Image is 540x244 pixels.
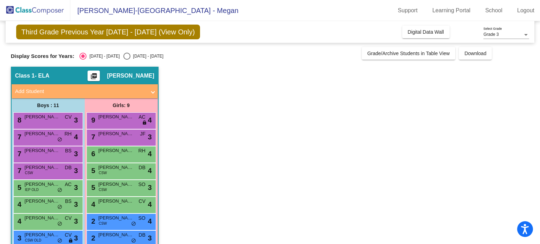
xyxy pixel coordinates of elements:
span: 3 [74,182,78,193]
div: [DATE] - [DATE] [86,53,120,59]
span: 4 [148,115,152,125]
span: 7 [16,167,21,174]
div: [DATE] - [DATE] [130,53,163,59]
button: Digital Data Wall [402,26,450,38]
span: DB [139,164,145,171]
span: 7 [16,133,21,141]
span: 3 [16,234,21,242]
span: 3 [148,132,152,142]
span: CV [65,215,71,222]
span: 2 [90,234,95,242]
span: 5 [16,184,21,191]
span: Grade/Archive Students in Table View [367,51,450,56]
span: 4 [16,200,21,208]
span: DB [65,164,71,171]
span: [PERSON_NAME] [25,147,60,154]
a: Support [392,5,423,16]
span: [PERSON_NAME] [25,181,60,188]
span: [PERSON_NAME] [25,231,60,238]
span: 3 [148,182,152,193]
span: 4 [148,199,152,210]
span: AC [139,113,145,121]
span: [PERSON_NAME]-[GEOGRAPHIC_DATA] - Megan [70,5,238,16]
span: Display Scores for Years: [11,53,75,59]
span: BS [65,147,72,154]
span: CSW [99,221,107,226]
span: SO [138,215,145,222]
span: 3 [74,233,78,243]
span: 4 [74,132,78,142]
span: do_not_disturb_alt [57,187,62,193]
span: DB [139,231,145,239]
a: Logout [512,5,540,16]
span: Class 1 [15,72,35,79]
span: CV [65,113,71,121]
span: 3 [74,199,78,210]
a: Learning Portal [427,5,476,16]
span: RH [138,147,145,154]
a: School [480,5,508,16]
span: 3 [74,115,78,125]
span: 4 [90,200,95,208]
span: 4 [16,217,21,225]
span: 9 [90,116,95,124]
span: RH [64,130,71,138]
span: CV [139,198,145,205]
button: Download [459,47,492,60]
mat-panel-title: Add Student [15,87,146,95]
span: 8 [16,116,21,124]
span: do_not_disturb_alt [57,204,62,210]
span: 6 [90,150,95,158]
span: lock [68,238,73,244]
span: [PERSON_NAME] [98,130,134,137]
span: CSW [99,187,107,192]
span: Digital Data Wall [408,29,444,35]
button: Grade/Archive Students in Table View [362,47,456,60]
span: [PERSON_NAME] [98,147,134,154]
span: 4 [148,216,152,226]
span: [PERSON_NAME] [25,215,60,222]
span: 3 [148,233,152,243]
span: SO [138,181,145,188]
div: Boys : 11 [12,98,85,112]
span: 4 [148,165,152,176]
span: - ELA [35,72,50,79]
span: [PERSON_NAME] [98,231,134,238]
span: BS [65,198,72,205]
div: Girls: 9 [85,98,158,112]
span: 7 [16,150,21,158]
span: do_not_disturb_alt [131,221,136,227]
span: [PERSON_NAME] [25,164,60,171]
span: 3 [74,165,78,176]
span: do_not_disturb_alt [131,238,136,244]
span: IEP OLD [25,187,39,192]
mat-expansion-panel-header: Add Student [12,84,158,98]
span: [PERSON_NAME] [25,198,60,205]
span: Grade 3 [483,32,499,37]
span: 3 [74,149,78,159]
span: CSW [99,170,107,176]
span: lock [142,120,147,126]
button: Print Students Details [88,71,100,81]
span: 4 [148,149,152,159]
span: do_not_disturb_alt [57,238,62,244]
mat-icon: picture_as_pdf [90,73,98,83]
span: 5 [90,167,95,174]
span: [PERSON_NAME] [25,113,60,120]
span: AC [65,181,71,188]
span: [PERSON_NAME] [107,72,154,79]
span: [PERSON_NAME] [98,198,134,205]
span: do_not_disturb_alt [57,137,62,143]
span: 7 [90,133,95,141]
span: CV [65,231,71,239]
span: do_not_disturb_alt [57,221,62,227]
span: [PERSON_NAME] [PERSON_NAME] [25,130,60,137]
span: [PERSON_NAME] [98,181,134,188]
span: Third Grade Previous Year [DATE] - [DATE] (View Only) [16,25,200,39]
mat-radio-group: Select an option [79,53,163,60]
span: JF [140,130,146,138]
span: 5 [90,184,95,191]
span: Download [464,51,486,56]
span: CSW OLD [25,238,41,243]
span: 2 [90,217,95,225]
